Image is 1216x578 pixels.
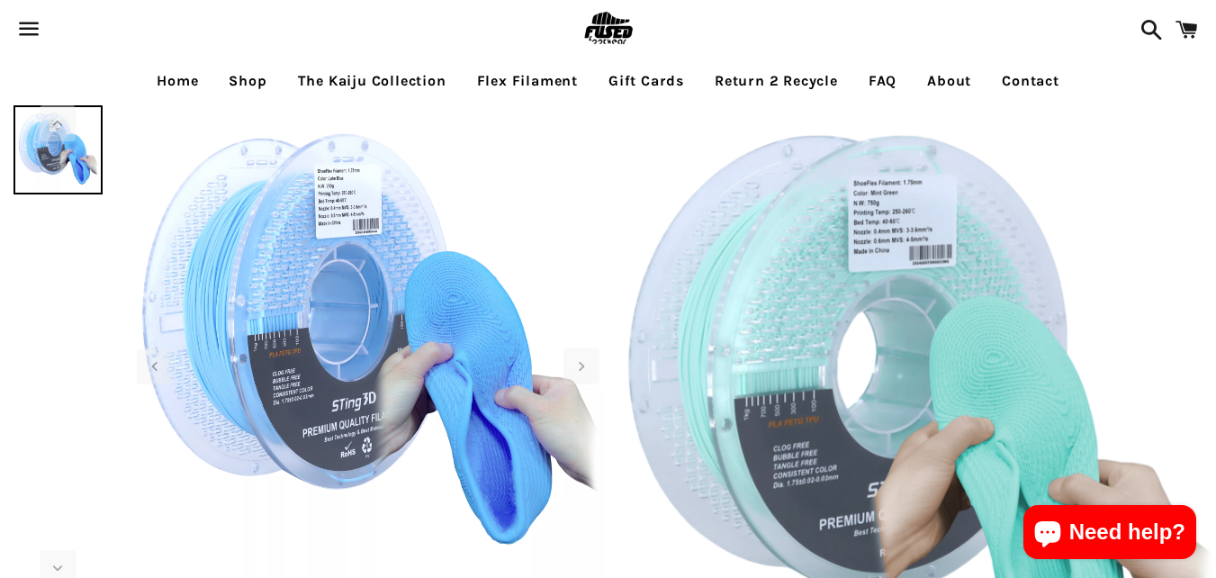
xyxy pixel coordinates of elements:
[464,59,591,104] a: Flex Filament
[701,59,851,104] a: Return 2 Recycle
[988,59,1073,104] a: Contact
[855,59,910,104] a: FAQ
[137,348,173,384] div: Previous slide
[284,59,460,104] a: The Kaiju Collection
[143,59,212,104] a: Home
[215,59,280,104] a: Shop
[914,59,985,104] a: About
[1018,505,1202,564] inbox-online-store-chat: Shopify online store chat
[595,59,698,104] a: Gift Cards
[563,348,599,384] div: Next slide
